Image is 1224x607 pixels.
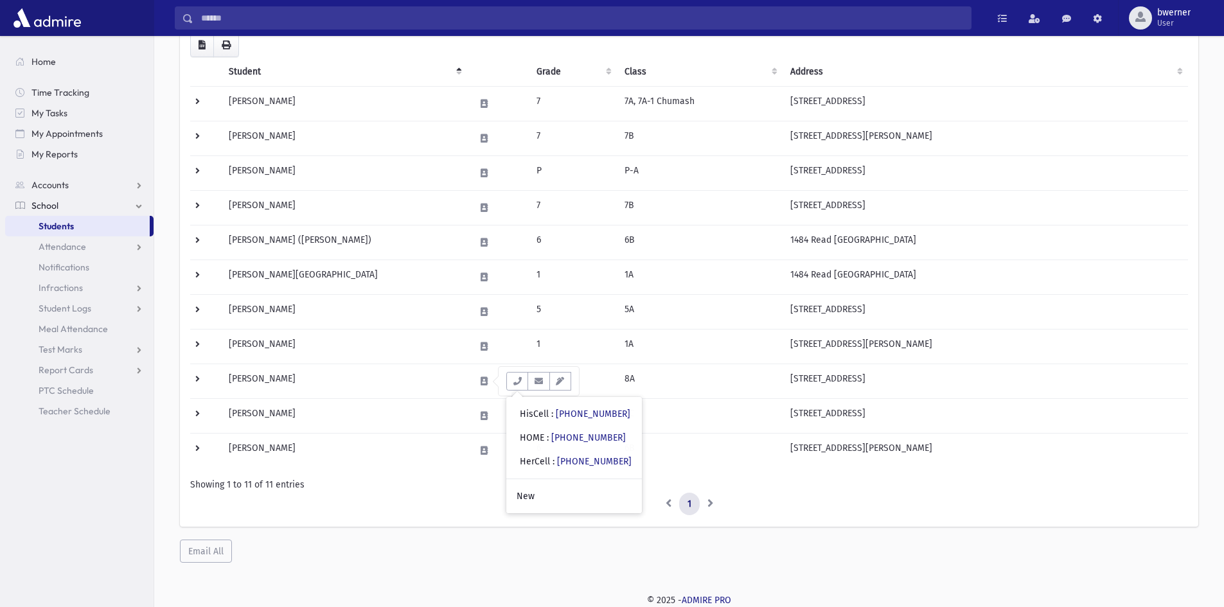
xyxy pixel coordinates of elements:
[5,257,154,277] a: Notifications
[39,385,94,396] span: PTC Schedule
[783,398,1188,433] td: [STREET_ADDRESS]
[221,329,467,364] td: [PERSON_NAME]
[529,260,617,294] td: 1
[783,364,1188,398] td: [STREET_ADDRESS]
[39,405,111,417] span: Teacher Schedule
[617,121,783,155] td: 7B
[520,407,630,421] div: HisCell
[5,401,154,421] a: Teacher Schedule
[529,86,617,121] td: 7
[31,179,69,191] span: Accounts
[557,456,632,467] a: [PHONE_NUMBER]
[31,148,78,160] span: My Reports
[529,364,617,398] td: 8
[221,121,467,155] td: [PERSON_NAME]
[39,344,82,355] span: Test Marks
[31,107,67,119] span: My Tasks
[617,260,783,294] td: 1A
[221,225,467,260] td: [PERSON_NAME] ([PERSON_NAME])
[783,433,1188,468] td: [STREET_ADDRESS][PERSON_NAME]
[5,103,154,123] a: My Tasks
[5,216,150,236] a: Students
[5,360,154,380] a: Report Cards
[221,260,467,294] td: [PERSON_NAME][GEOGRAPHIC_DATA]
[31,56,56,67] span: Home
[783,155,1188,190] td: [STREET_ADDRESS]
[221,364,467,398] td: [PERSON_NAME]
[31,200,58,211] span: School
[5,175,154,195] a: Accounts
[39,261,89,273] span: Notifications
[529,155,617,190] td: P
[221,294,467,329] td: [PERSON_NAME]
[551,432,626,443] a: [PHONE_NUMBER]
[193,6,971,30] input: Search
[783,329,1188,364] td: [STREET_ADDRESS][PERSON_NAME]
[617,364,783,398] td: 8A
[547,432,549,443] span: :
[783,86,1188,121] td: [STREET_ADDRESS]
[529,190,617,225] td: 7
[175,594,1203,607] div: © 2025 -
[506,484,642,508] a: New
[221,433,467,468] td: [PERSON_NAME]
[221,190,467,225] td: [PERSON_NAME]
[5,51,154,72] a: Home
[190,478,1188,491] div: Showing 1 to 11 of 11 entries
[617,398,783,433] td: 2C
[617,433,783,468] td: 6B
[5,380,154,401] a: PTC Schedule
[5,82,154,103] a: Time Tracking
[5,195,154,216] a: School
[783,294,1188,329] td: [STREET_ADDRESS]
[617,57,783,87] th: Class: activate to sort column ascending
[10,5,84,31] img: AdmirePro
[221,86,467,121] td: [PERSON_NAME]
[1157,8,1191,18] span: bwerner
[5,319,154,339] a: Meal Attendance
[39,241,86,252] span: Attendance
[5,277,154,298] a: Infractions
[682,595,731,606] a: ADMIRE PRO
[31,128,103,139] span: My Appointments
[617,155,783,190] td: P-A
[5,123,154,144] a: My Appointments
[617,190,783,225] td: 7B
[190,34,214,57] button: CSV
[553,456,554,467] span: :
[617,225,783,260] td: 6B
[679,493,700,516] a: 1
[213,34,239,57] button: Print
[5,144,154,164] a: My Reports
[39,364,93,376] span: Report Cards
[31,87,89,98] span: Time Tracking
[529,57,617,87] th: Grade: activate to sort column ascending
[39,323,108,335] span: Meal Attendance
[529,329,617,364] td: 1
[39,303,91,314] span: Student Logs
[520,431,626,444] div: HOME
[1157,18,1191,28] span: User
[556,409,630,419] a: [PHONE_NUMBER]
[549,372,571,391] button: Email Templates
[520,455,632,468] div: HerCell
[529,121,617,155] td: 7
[5,298,154,319] a: Student Logs
[221,398,467,433] td: [PERSON_NAME]
[39,282,83,294] span: Infractions
[5,339,154,360] a: Test Marks
[5,236,154,257] a: Attendance
[783,225,1188,260] td: 1484 Read [GEOGRAPHIC_DATA]
[221,155,467,190] td: [PERSON_NAME]
[221,57,467,87] th: Student: activate to sort column descending
[617,329,783,364] td: 1A
[783,190,1188,225] td: [STREET_ADDRESS]
[783,57,1188,87] th: Address: activate to sort column ascending
[783,121,1188,155] td: [STREET_ADDRESS][PERSON_NAME]
[551,409,553,419] span: :
[529,294,617,329] td: 5
[617,86,783,121] td: 7A, 7A-1 Chumash
[529,225,617,260] td: 6
[180,540,232,563] button: Email All
[39,220,74,232] span: Students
